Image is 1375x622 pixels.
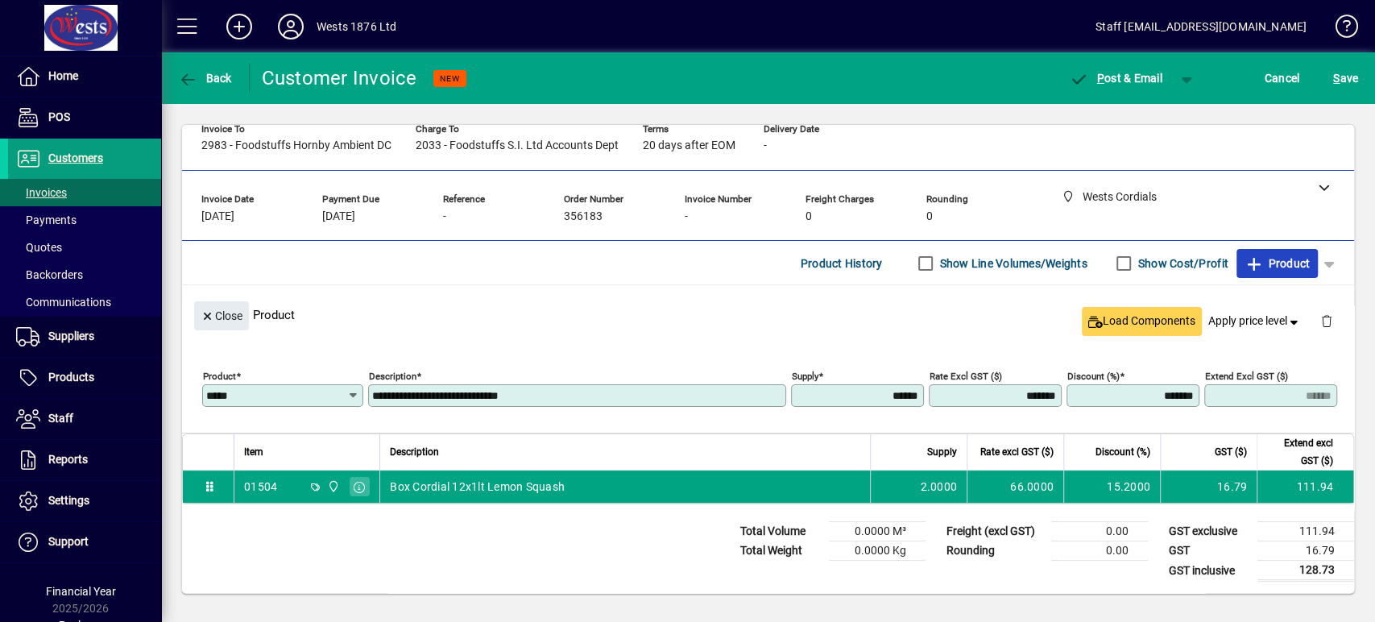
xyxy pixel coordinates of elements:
[930,371,1002,382] mat-label: Rate excl GST ($)
[643,139,735,152] span: 20 days after EOM
[48,110,70,123] span: POS
[1329,64,1362,93] button: Save
[8,481,161,521] a: Settings
[369,371,416,382] mat-label: Description
[1205,371,1288,382] mat-label: Extend excl GST ($)
[16,186,67,199] span: Invoices
[8,440,161,480] a: Reports
[16,296,111,309] span: Communications
[48,453,88,466] span: Reports
[1161,561,1257,581] td: GST inclusive
[174,64,236,93] button: Back
[1095,14,1307,39] div: Staff [EMAIL_ADDRESS][DOMAIN_NAME]
[927,443,957,461] span: Supply
[1257,541,1354,561] td: 16.79
[1082,307,1202,336] button: Load Components
[16,268,83,281] span: Backorders
[194,301,249,330] button: Close
[926,210,933,223] span: 0
[980,443,1054,461] span: Rate excl GST ($)
[8,317,161,357] a: Suppliers
[48,151,103,164] span: Customers
[1202,307,1308,336] button: Apply price level
[938,522,1051,541] td: Freight (excl GST)
[764,139,767,152] span: -
[8,56,161,97] a: Home
[1097,72,1104,85] span: P
[1267,434,1333,470] span: Extend excl GST ($)
[8,522,161,562] a: Support
[48,69,78,82] span: Home
[564,210,603,223] span: 356183
[46,585,116,598] span: Financial Year
[1333,72,1340,85] span: S
[1307,313,1346,328] app-page-header-button: Delete
[921,479,958,495] span: 2.0000
[829,522,926,541] td: 0.0000 M³
[938,541,1051,561] td: Rounding
[1265,65,1300,91] span: Cancel
[178,72,232,85] span: Back
[1135,255,1228,272] label: Show Cost/Profit
[203,371,236,382] mat-label: Product
[794,249,889,278] button: Product History
[801,251,883,276] span: Product History
[443,210,446,223] span: -
[213,12,265,41] button: Add
[792,371,818,382] mat-label: Supply
[16,241,62,254] span: Quotes
[1261,64,1304,93] button: Cancel
[732,522,829,541] td: Total Volume
[1307,301,1346,340] button: Delete
[806,210,812,223] span: 0
[182,285,1354,344] div: Product
[201,303,242,330] span: Close
[440,73,460,84] span: NEW
[1061,64,1170,93] button: Post & Email
[190,308,253,322] app-page-header-button: Close
[1208,313,1302,330] span: Apply price level
[244,479,277,495] div: 01504
[390,443,439,461] span: Description
[8,288,161,316] a: Communications
[48,412,73,425] span: Staff
[1333,65,1358,91] span: ave
[244,443,263,461] span: Item
[8,234,161,261] a: Quotes
[16,214,77,226] span: Payments
[1257,522,1354,541] td: 111.94
[1160,471,1257,503] td: 16.79
[262,65,417,91] div: Customer Invoice
[416,139,619,152] span: 2033 - Foodstuffs S.I. Ltd Accounts Dept
[1161,541,1257,561] td: GST
[201,210,234,223] span: [DATE]
[323,478,342,496] span: Wests Cordials
[322,210,355,223] span: [DATE]
[1063,471,1160,503] td: 15.2000
[1257,561,1354,581] td: 128.73
[685,210,688,223] span: -
[977,479,1054,495] div: 66.0000
[1236,249,1318,278] button: Product
[8,97,161,138] a: POS
[8,179,161,206] a: Invoices
[1051,541,1148,561] td: 0.00
[48,535,89,548] span: Support
[48,330,94,342] span: Suppliers
[317,14,396,39] div: Wests 1876 Ltd
[8,261,161,288] a: Backorders
[1257,471,1353,503] td: 111.94
[1323,3,1355,56] a: Knowledge Base
[8,358,161,398] a: Products
[1088,313,1195,330] span: Load Components
[1067,371,1120,382] mat-label: Discount (%)
[937,255,1087,272] label: Show Line Volumes/Weights
[48,371,94,384] span: Products
[265,12,317,41] button: Profile
[829,541,926,561] td: 0.0000 Kg
[1069,72,1162,85] span: ost & Email
[1095,443,1150,461] span: Discount (%)
[8,206,161,234] a: Payments
[1215,443,1247,461] span: GST ($)
[1161,522,1257,541] td: GST exclusive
